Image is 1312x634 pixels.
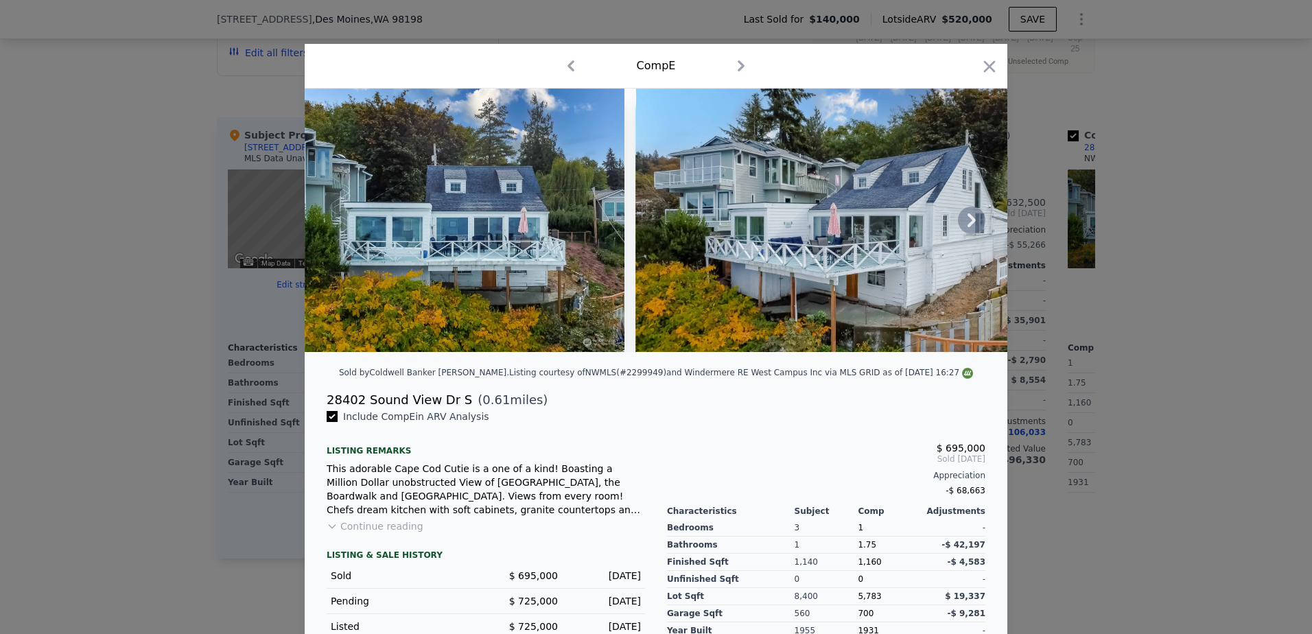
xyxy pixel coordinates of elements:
div: Comp E [637,58,676,74]
div: Finished Sqft [667,554,795,571]
img: NWMLS Logo [962,368,973,379]
span: $ 725,000 [509,621,558,632]
span: 700 [858,609,874,618]
div: 8,400 [795,588,858,605]
div: Pending [331,594,475,608]
div: 1,140 [795,554,858,571]
div: Bathrooms [667,537,795,554]
div: 1.75 [858,537,922,554]
div: Characteristics [667,506,795,517]
div: [DATE] [569,620,641,633]
div: 0 [795,571,858,588]
div: Adjustments [922,506,985,517]
span: 0 [858,574,863,584]
div: Sold [331,569,475,583]
span: $ 19,337 [945,591,985,601]
div: - [922,571,985,588]
div: - [922,519,985,537]
span: 1 [858,523,863,532]
span: Include Comp E in ARV Analysis [338,411,495,422]
div: Lot Sqft [667,588,795,605]
span: ( miles) [472,390,548,410]
div: [DATE] [569,569,641,583]
span: -$ 68,663 [946,486,985,495]
button: Continue reading [327,519,423,533]
span: -$ 42,197 [941,540,985,550]
div: Listing remarks [327,434,645,456]
div: Bedrooms [667,519,795,537]
div: Garage Sqft [667,605,795,622]
div: This adorable Cape Cod Cutie is a one of a kind! Boasting a Million Dollar unobstructed View of [... [327,462,645,517]
span: -$ 9,281 [948,609,985,618]
div: 3 [795,519,858,537]
span: $ 725,000 [509,596,558,607]
div: Comp [858,506,922,517]
span: -$ 4,583 [948,557,985,567]
div: Appreciation [667,470,985,481]
div: Listing courtesy of NWMLS (#2299949) and Windermere RE West Campus Inc via MLS GRID as of [DATE] ... [509,368,973,377]
div: 560 [795,605,858,622]
span: 0.61 [482,392,510,407]
span: 1,160 [858,557,881,567]
div: LISTING & SALE HISTORY [327,550,645,563]
div: Subject [795,506,858,517]
div: [DATE] [569,594,641,608]
span: 5,783 [858,591,881,601]
div: Listed [331,620,475,633]
div: Unfinished Sqft [667,571,795,588]
img: Property Img [635,89,1104,352]
div: 1 [795,537,858,554]
img: Property Img [305,89,624,352]
span: $ 695,000 [937,443,985,454]
div: 28402 Sound View Dr S [327,390,472,410]
span: $ 695,000 [509,570,558,581]
div: Sold by Coldwell Banker [PERSON_NAME] . [339,368,509,377]
span: Sold [DATE] [667,454,985,465]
